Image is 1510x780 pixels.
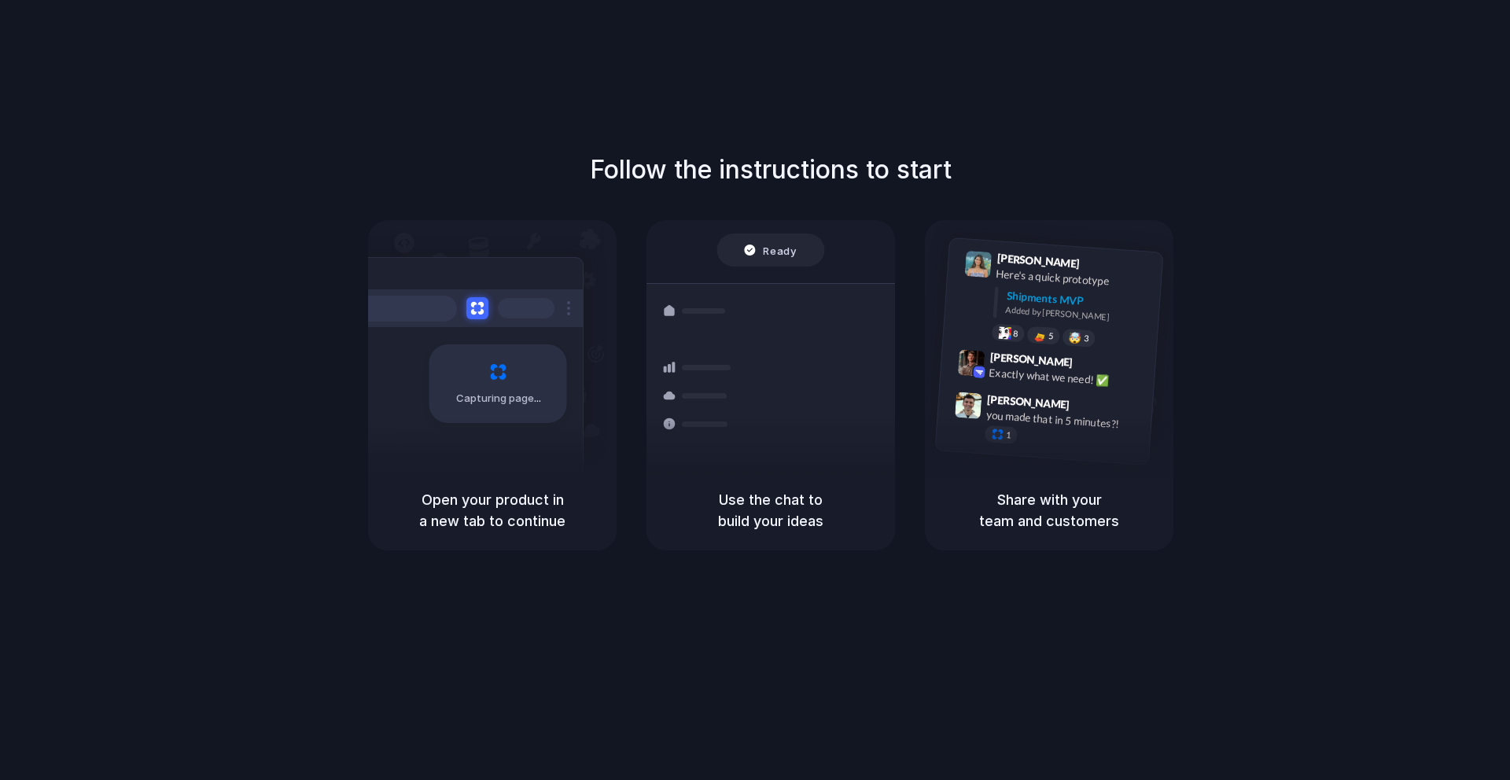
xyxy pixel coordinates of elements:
h5: Share with your team and customers [944,489,1155,532]
span: Ready [764,242,797,258]
div: Here's a quick prototype [996,266,1153,292]
span: [PERSON_NAME] [996,249,1080,272]
span: 9:47 AM [1074,399,1107,418]
span: 3 [1084,334,1089,343]
span: Capturing page [456,391,543,407]
div: Shipments MVP [1006,288,1151,314]
span: [PERSON_NAME] [989,348,1073,371]
h1: Follow the instructions to start [590,151,952,189]
span: 5 [1048,332,1054,340]
div: Exactly what we need! ✅ [989,365,1146,392]
span: 9:41 AM [1085,257,1117,276]
h5: Open your product in a new tab to continue [387,489,598,532]
span: [PERSON_NAME] [987,391,1070,414]
div: you made that in 5 minutes?! [985,407,1143,434]
span: 8 [1013,329,1018,338]
span: 1 [1006,431,1011,440]
h5: Use the chat to build your ideas [665,489,876,532]
span: 9:42 AM [1077,356,1110,375]
div: 🤯 [1069,333,1082,344]
div: Added by [PERSON_NAME] [1005,304,1150,326]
